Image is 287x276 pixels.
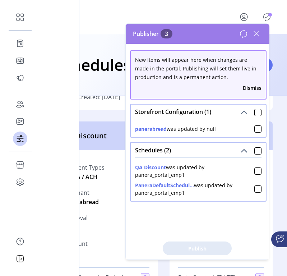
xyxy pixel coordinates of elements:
[55,52,131,77] h1: Schedules
[135,125,216,133] div: was updated by null
[135,109,211,115] span: Storefront Configuration (1)
[63,130,138,141] span: QA Discount
[133,29,172,38] span: Publisher
[243,84,261,92] button: Dismiss
[135,181,254,197] div: was updated by panera_portal_emp1
[230,8,261,26] button: menu
[135,56,256,80] span: New items will appear here when changes are made in the portal. Publishing will set them live in ...
[63,163,105,172] label: Payment Types
[135,164,254,179] div: was updated by panera_portal_emp1
[135,181,194,189] button: PaneraDefaultSchedul...
[239,107,249,118] button: Storefront Configuration (1)
[63,172,97,181] span: Terms / ACH
[239,146,249,156] button: Schedules (2)
[135,147,171,153] span: Schedules (2)
[63,198,99,206] span: panerabread
[63,188,99,197] label: Merchant
[63,93,120,101] span: Date Created: [DATE]
[161,29,172,38] span: 3
[135,164,166,171] button: QA Discount
[135,125,167,133] button: panerabread
[261,11,273,23] button: Publisher Panel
